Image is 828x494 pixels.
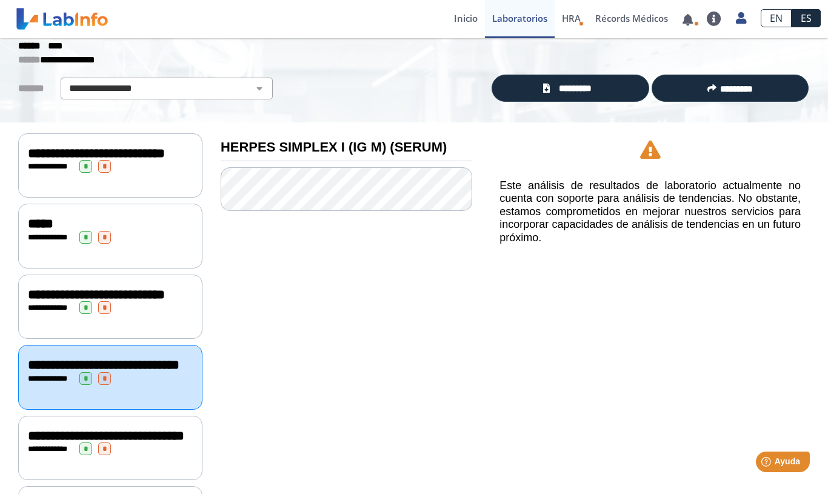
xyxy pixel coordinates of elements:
[761,9,792,27] a: EN
[792,9,821,27] a: ES
[221,139,447,155] b: HERPES SIMPLEX I (IG M) (SERUM)
[499,179,801,245] h5: Este análisis de resultados de laboratorio actualmente no cuenta con soporte para análisis de ten...
[720,447,815,481] iframe: Help widget launcher
[562,12,581,24] span: HRA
